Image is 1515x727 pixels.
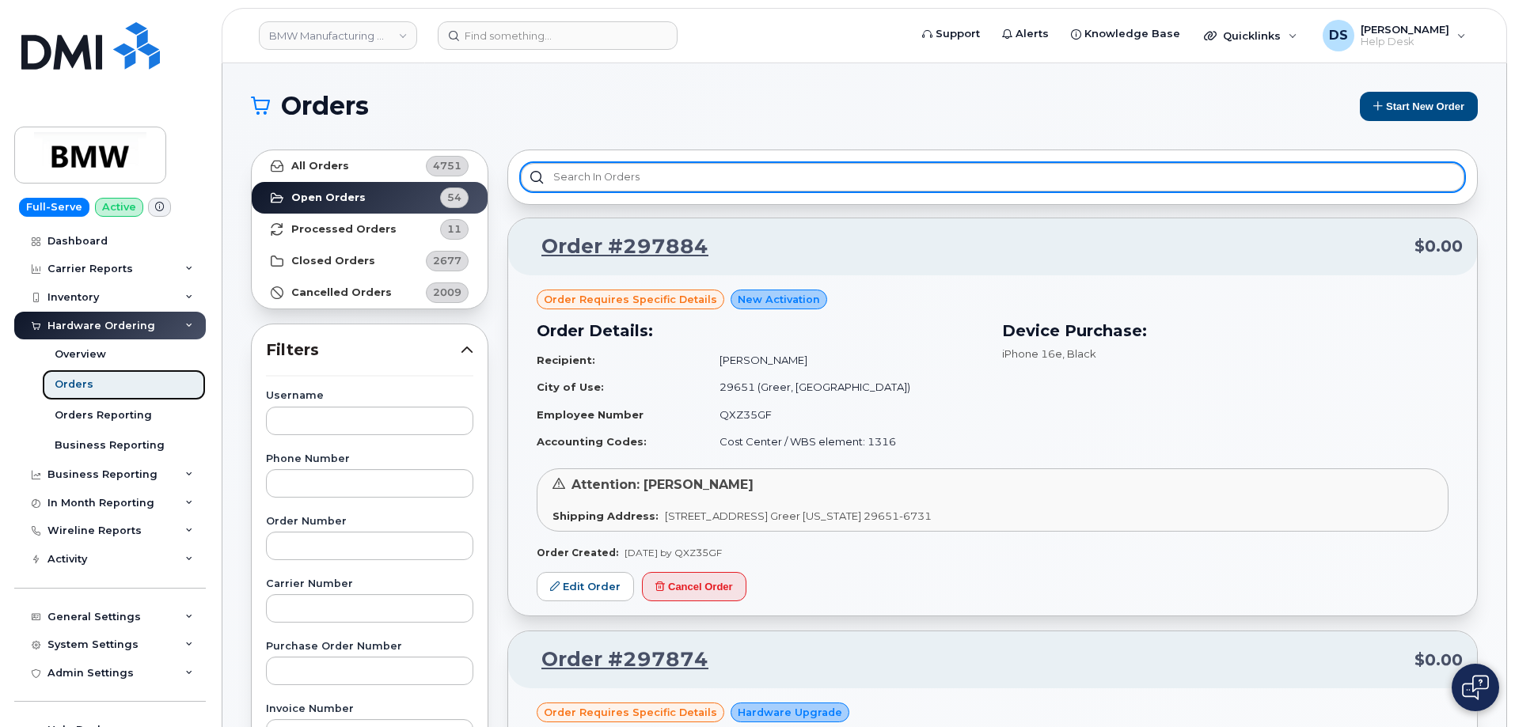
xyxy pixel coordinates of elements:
[252,182,488,214] a: Open Orders54
[1360,92,1478,121] button: Start New Order
[537,572,634,601] a: Edit Order
[433,253,461,268] span: 2677
[665,509,932,522] span: [STREET_ADDRESS] Greer [US_STATE] 29651-6731
[537,381,604,393] strong: City of Use:
[537,354,595,366] strong: Recipient:
[291,160,349,172] strong: All Orders
[705,428,983,456] td: Cost Center / WBS element: 1316
[1462,675,1489,700] img: Open chat
[642,572,746,601] button: Cancel Order
[291,223,397,236] strong: Processed Orders
[522,646,708,674] a: Order #297874
[266,454,473,464] label: Phone Number
[266,517,473,527] label: Order Number
[291,255,375,267] strong: Closed Orders
[1002,319,1449,343] h3: Device Purchase:
[552,509,659,522] strong: Shipping Address:
[266,579,473,589] label: Carrier Number
[521,163,1464,191] input: Search in orders
[252,277,488,309] a: Cancelled Orders2009
[291,286,392,299] strong: Cancelled Orders
[544,705,717,720] span: Order requires Specific details
[266,704,473,714] label: Invoice Number
[537,547,618,559] strong: Order Created:
[522,233,708,261] a: Order #297884
[447,190,461,205] span: 54
[571,477,754,492] span: Attention: [PERSON_NAME]
[544,292,717,307] span: Order requires Specific details
[252,245,488,277] a: Closed Orders2677
[252,150,488,182] a: All Orders4751
[537,408,644,421] strong: Employee Number
[266,642,473,652] label: Purchase Order Number
[705,373,983,401] td: 29651 (Greer, [GEOGRAPHIC_DATA])
[252,214,488,245] a: Processed Orders11
[1414,235,1463,258] span: $0.00
[537,435,647,448] strong: Accounting Codes:
[705,401,983,429] td: QXZ35GF
[1062,347,1096,360] span: , Black
[1414,649,1463,672] span: $0.00
[447,222,461,237] span: 11
[266,339,461,362] span: Filters
[266,391,473,401] label: Username
[625,547,722,559] span: [DATE] by QXZ35GF
[1002,347,1062,360] span: iPhone 16e
[433,158,461,173] span: 4751
[281,94,369,118] span: Orders
[291,191,366,204] strong: Open Orders
[537,319,983,343] h3: Order Details:
[433,285,461,300] span: 2009
[705,346,983,374] td: [PERSON_NAME]
[738,705,842,720] span: Hardware Upgrade
[738,292,820,307] span: New Activation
